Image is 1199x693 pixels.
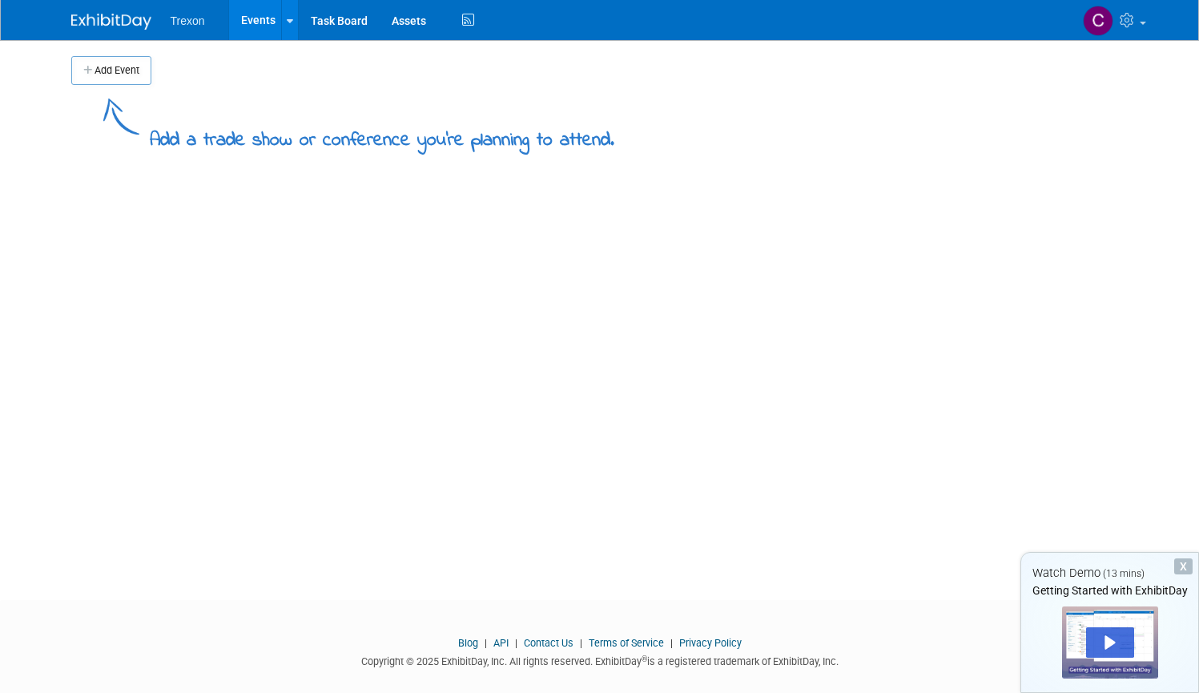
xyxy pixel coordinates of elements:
a: Blog [458,637,478,649]
img: Chris Linton [1083,6,1113,36]
span: | [511,637,521,649]
button: Add Event [71,56,151,85]
a: Privacy Policy [679,637,742,649]
a: Contact Us [524,637,573,649]
span: Trexon [171,14,205,27]
div: Play [1086,627,1134,658]
div: Watch Demo [1021,565,1198,582]
span: | [666,637,677,649]
span: | [576,637,586,649]
img: ExhibitDay [71,14,151,30]
div: Dismiss [1174,558,1193,574]
span: | [481,637,491,649]
sup: ® [642,655,647,663]
a: API [493,637,509,649]
div: Getting Started with ExhibitDay [1021,582,1198,598]
a: Terms of Service [589,637,664,649]
span: (13 mins) [1103,568,1145,579]
div: Add a trade show or conference you're planning to attend. [150,115,614,155]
